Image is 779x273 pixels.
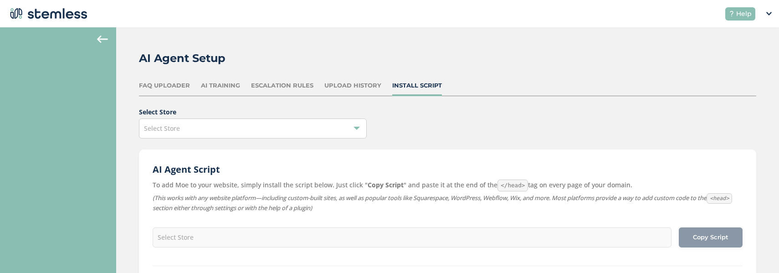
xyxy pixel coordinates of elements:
div: Install Script [392,81,442,90]
div: AI Training [201,81,240,90]
div: Escalation Rules [251,81,313,90]
div: FAQ Uploader [139,81,190,90]
span: Help [736,9,752,19]
h2: AI Agent Script [153,163,743,176]
strong: Copy Script [368,180,404,189]
code: </head> [497,180,528,191]
img: logo-dark-0685b13c.svg [7,5,87,23]
div: Upload History [324,81,381,90]
label: (This works with any website platform—including custom-built sites, as well as popular tools like... [153,193,743,213]
iframe: Chat Widget [733,229,779,273]
h2: AI Agent Setup [139,50,225,67]
label: To add Moe to your website, simply install the script below. Just click " " and paste it at the e... [153,180,743,191]
img: icon_down-arrow-small-66adaf34.svg [766,12,772,15]
img: icon-help-white-03924b79.svg [729,11,734,16]
img: icon-arrow-back-accent-c549486e.svg [97,36,108,43]
span: Select Store [144,124,180,133]
code: <head> [707,193,732,204]
label: Select Store [139,107,756,117]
